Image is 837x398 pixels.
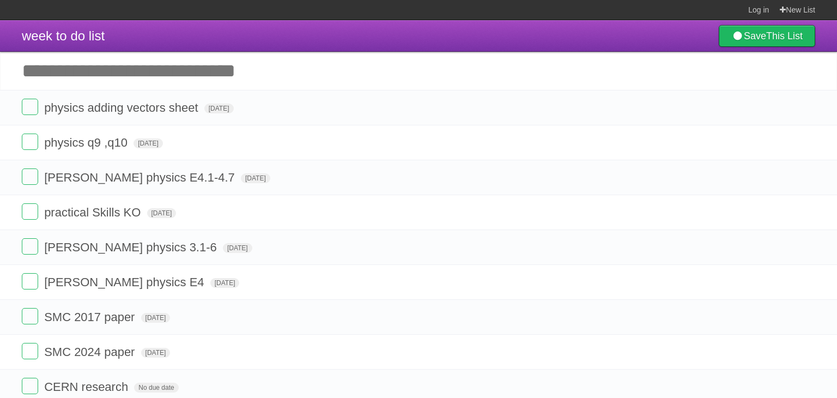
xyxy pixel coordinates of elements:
[22,28,105,43] span: week to do list
[44,136,130,149] span: physics q9 ,q10
[44,310,137,324] span: SMC 2017 paper
[44,171,238,184] span: [PERSON_NAME] physics E4.1-4.7
[22,99,38,115] label: Done
[44,240,220,254] span: [PERSON_NAME] physics 3.1-6
[44,101,201,114] span: physics adding vectors sheet
[141,313,171,323] span: [DATE]
[22,168,38,185] label: Done
[44,275,207,289] span: [PERSON_NAME] physics E4
[204,104,234,113] span: [DATE]
[44,345,137,359] span: SMC 2024 paper
[766,31,803,41] b: This List
[134,383,178,393] span: No due date
[44,380,131,394] span: CERN research
[147,208,177,218] span: [DATE]
[22,134,38,150] label: Done
[241,173,270,183] span: [DATE]
[22,308,38,324] label: Done
[223,243,252,253] span: [DATE]
[210,278,240,288] span: [DATE]
[22,203,38,220] label: Done
[22,273,38,290] label: Done
[719,25,815,47] a: SaveThis List
[22,378,38,394] label: Done
[134,138,163,148] span: [DATE]
[22,343,38,359] label: Done
[44,206,143,219] span: practical Skills KO
[141,348,171,358] span: [DATE]
[22,238,38,255] label: Done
